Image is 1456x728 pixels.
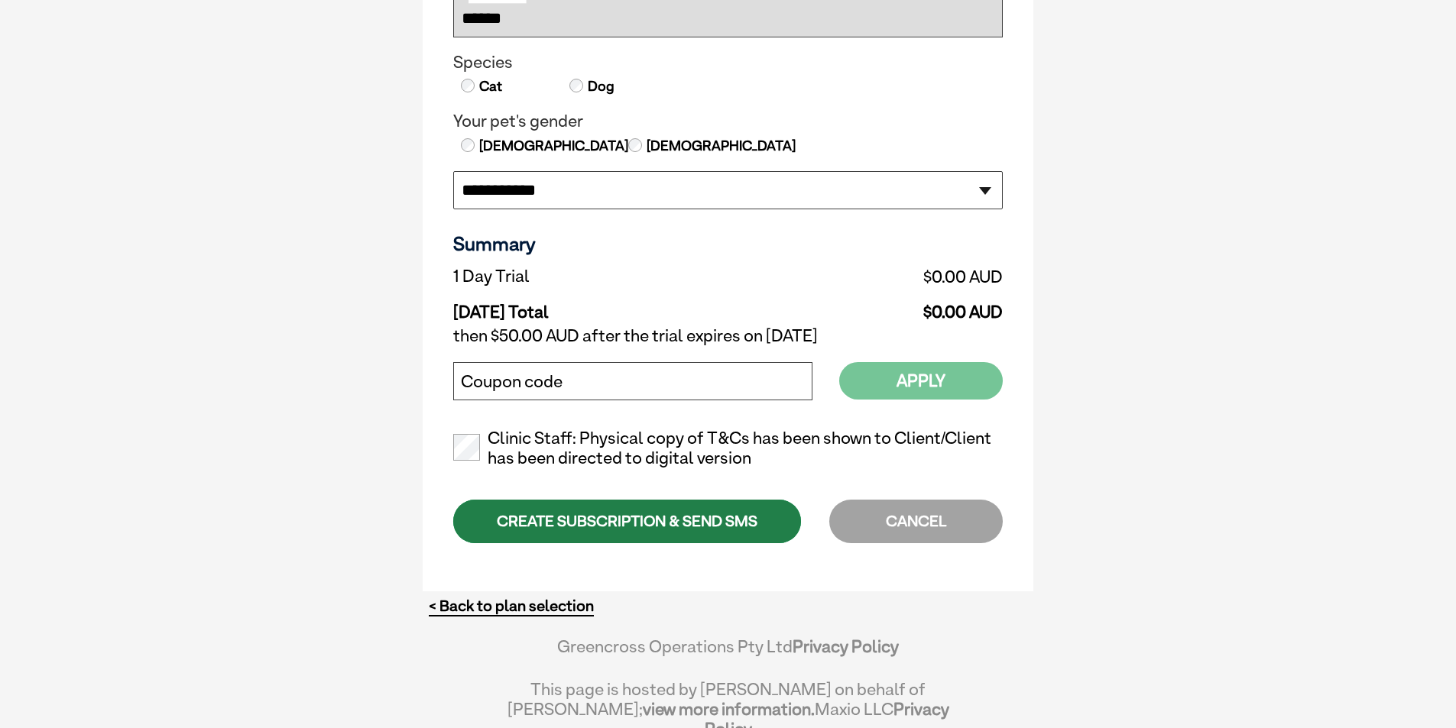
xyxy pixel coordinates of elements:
[453,429,1003,468] label: Clinic Staff: Physical copy of T&Cs has been shown to Client/Client has been directed to digital ...
[793,636,899,656] a: Privacy Policy
[453,500,801,543] div: CREATE SUBSCRIPTION & SEND SMS
[453,112,1003,131] legend: Your pet's gender
[429,597,594,616] a: < Back to plan selection
[839,362,1003,400] button: Apply
[752,263,1003,290] td: $0.00 AUD
[507,636,949,671] div: Greencross Operations Pty Ltd
[752,290,1003,322] td: $0.00 AUD
[453,53,1003,73] legend: Species
[461,372,563,392] label: Coupon code
[453,263,752,290] td: 1 Day Trial
[453,232,1003,255] h3: Summary
[643,699,815,719] a: view more information.
[453,322,1003,350] td: then $50.00 AUD after the trial expires on [DATE]
[453,434,480,461] input: Clinic Staff: Physical copy of T&Cs has been shown to Client/Client has been directed to digital ...
[453,290,752,322] td: [DATE] Total
[829,500,1003,543] div: CANCEL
